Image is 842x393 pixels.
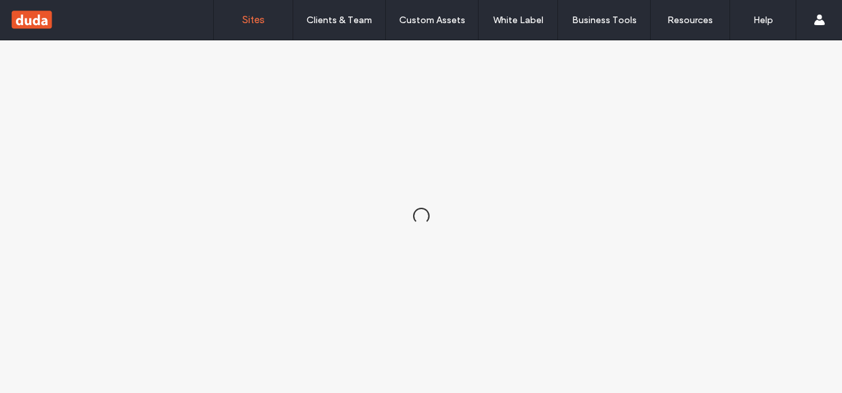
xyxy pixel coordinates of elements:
label: Sites [242,14,265,26]
label: Help [753,15,773,26]
label: Clients & Team [306,15,372,26]
label: White Label [493,15,543,26]
label: Resources [667,15,713,26]
label: Business Tools [572,15,637,26]
label: Custom Assets [399,15,465,26]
